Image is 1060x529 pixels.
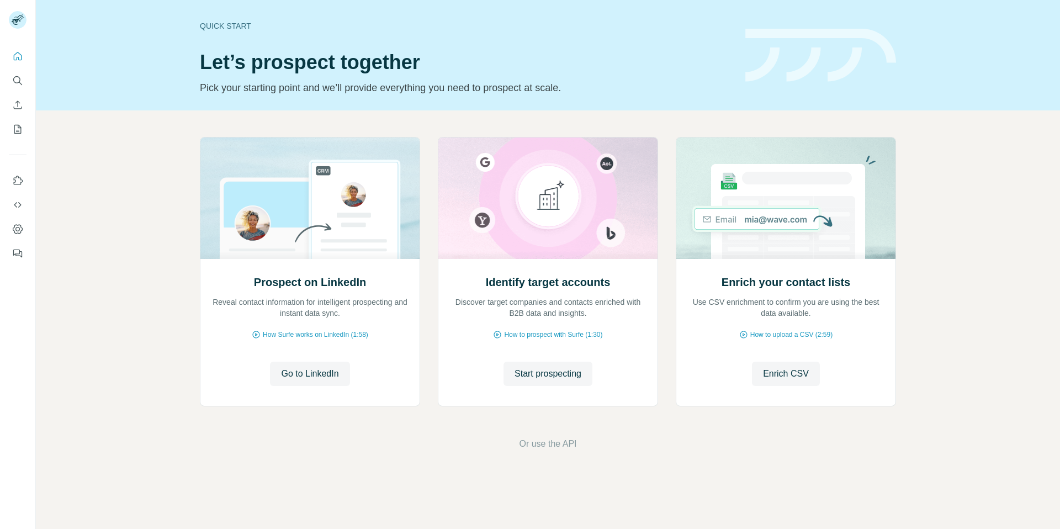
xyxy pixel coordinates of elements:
span: Start prospecting [515,367,581,380]
h1: Let’s prospect together [200,51,732,73]
div: Quick start [200,20,732,31]
img: Identify target accounts [438,137,658,259]
button: Enrich CSV [9,95,26,115]
img: Enrich your contact lists [676,137,896,259]
h2: Enrich your contact lists [722,274,850,290]
button: Feedback [9,244,26,263]
button: Quick start [9,46,26,66]
span: Enrich CSV [763,367,809,380]
span: How to upload a CSV (2:59) [750,330,833,340]
h2: Prospect on LinkedIn [254,274,366,290]
button: My lists [9,119,26,139]
button: Enrich CSV [752,362,820,386]
p: Pick your starting point and we’ll provide everything you need to prospect at scale. [200,80,732,96]
button: Use Surfe on LinkedIn [9,171,26,191]
button: Start prospecting [504,362,592,386]
button: Dashboard [9,219,26,239]
h2: Identify target accounts [486,274,611,290]
p: Discover target companies and contacts enriched with B2B data and insights. [449,297,646,319]
p: Reveal contact information for intelligent prospecting and instant data sync. [211,297,409,319]
button: Use Surfe API [9,195,26,215]
button: Go to LinkedIn [270,362,349,386]
button: Search [9,71,26,91]
p: Use CSV enrichment to confirm you are using the best data available. [687,297,884,319]
span: Go to LinkedIn [281,367,338,380]
img: Prospect on LinkedIn [200,137,420,259]
span: How to prospect with Surfe (1:30) [504,330,602,340]
span: How Surfe works on LinkedIn (1:58) [263,330,368,340]
button: Or use the API [519,437,576,451]
img: banner [745,29,896,82]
